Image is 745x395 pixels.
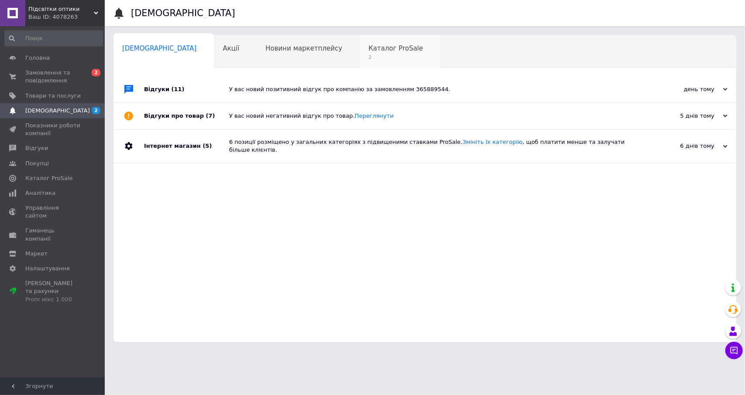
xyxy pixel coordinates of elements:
[265,44,342,52] span: Новини маркетплейсу
[92,107,100,114] span: 2
[725,342,743,359] button: Чат з покупцем
[229,112,640,120] div: У вас новий негативний відгук про товар.
[25,296,81,303] div: Prom мікс 1 000
[144,76,229,102] div: Відгуки
[28,5,94,13] span: Підсвітки оптики
[25,69,81,85] span: Замовлення та повідомлення
[4,31,103,46] input: Пошук
[640,112,728,120] div: 5 днів тому
[25,189,55,197] span: Аналітика
[355,112,394,119] a: Переглянути
[122,44,197,52] span: [DEMOGRAPHIC_DATA]
[131,8,235,18] h1: [DEMOGRAPHIC_DATA]
[25,227,81,242] span: Гаманець компанії
[229,138,640,154] div: 6 позиції розміщено у загальних категоріях з підвищеними ставками ProSale. , щоб платити менше та...
[25,122,81,137] span: Показники роботи компанії
[25,107,90,115] span: [DEMOGRAPHIC_DATA]
[640,142,728,150] div: 6 днів тому
[229,85,640,93] div: У вас новий позитивний відгук про компанію за замовленням 365889544.
[25,279,81,303] span: [PERSON_NAME] та рахунки
[25,144,48,152] span: Відгуки
[203,143,212,149] span: (5)
[144,129,229,163] div: Інтернет магазин
[25,160,49,167] span: Покупці
[640,85,728,93] div: день тому
[368,44,423,52] span: Каталог ProSale
[172,86,185,92] span: (11)
[25,250,48,258] span: Маркет
[25,54,50,62] span: Головна
[206,112,215,119] span: (7)
[25,92,81,100] span: Товари та послуги
[25,265,70,272] span: Налаштування
[368,54,423,61] span: 2
[463,139,523,145] a: Змініть їх категорію
[25,174,72,182] span: Каталог ProSale
[144,103,229,129] div: Відгуки про товар
[92,69,100,76] span: 2
[223,44,240,52] span: Акції
[25,204,81,220] span: Управління сайтом
[28,13,105,21] div: Ваш ID: 4078263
